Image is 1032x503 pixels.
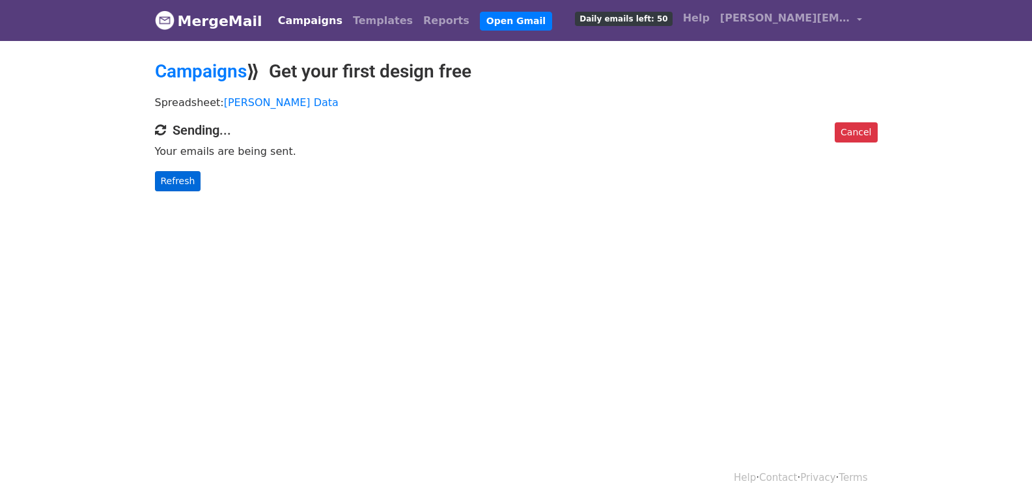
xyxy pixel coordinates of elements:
a: Reports [418,8,475,34]
a: Campaigns [155,61,247,82]
a: Daily emails left: 50 [570,5,677,31]
a: [PERSON_NAME][EMAIL_ADDRESS][DOMAIN_NAME] [715,5,867,36]
a: Contact [759,472,797,483]
img: MergeMail logo [155,10,174,30]
a: Help [734,472,756,483]
a: Open Gmail [480,12,552,31]
p: Your emails are being sent. [155,144,878,158]
span: [PERSON_NAME][EMAIL_ADDRESS][DOMAIN_NAME] [720,10,850,26]
a: Refresh [155,171,201,191]
a: [PERSON_NAME] Data [224,96,339,109]
h2: ⟫ Get your first design free [155,61,878,83]
a: Terms [839,472,867,483]
a: Help [678,5,715,31]
span: Daily emails left: 50 [575,12,672,26]
a: MergeMail [155,7,262,34]
a: Templates [348,8,418,34]
a: Cancel [835,122,877,143]
a: Privacy [800,472,835,483]
h4: Sending... [155,122,878,138]
p: Spreadsheet: [155,96,878,109]
a: Campaigns [273,8,348,34]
